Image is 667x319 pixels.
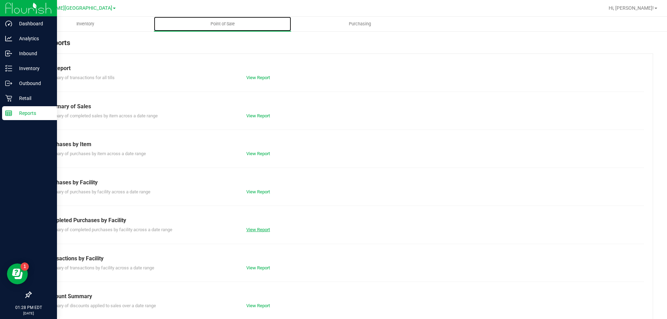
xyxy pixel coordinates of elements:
[12,64,54,73] p: Inventory
[45,64,639,73] div: Till Report
[45,303,156,308] span: Summary of discounts applied to sales over a date range
[67,21,104,27] span: Inventory
[3,304,54,311] p: 01:28 PM EDT
[45,151,146,156] span: Summary of purchases by item across a date range
[246,227,270,232] a: View Report
[5,95,12,102] inline-svg: Retail
[5,20,12,27] inline-svg: Dashboard
[45,75,115,80] span: Summary of transactions for all tills
[5,65,12,72] inline-svg: Inventory
[26,5,112,11] span: [PERSON_NAME][GEOGRAPHIC_DATA]
[45,292,639,301] div: Discount Summary
[45,227,172,232] span: Summary of completed purchases by facility across a date range
[45,189,150,194] span: Summary of purchases by facility across a date range
[12,34,54,43] p: Analytics
[45,102,639,111] div: Summary of Sales
[246,75,270,80] a: View Report
[291,17,428,31] a: Purchasing
[3,311,54,316] p: [DATE]
[7,263,28,284] iframe: Resource center
[12,109,54,117] p: Reports
[17,17,154,31] a: Inventory
[609,5,654,11] span: Hi, [PERSON_NAME]!
[339,21,380,27] span: Purchasing
[154,17,291,31] a: Point of Sale
[246,189,270,194] a: View Report
[246,265,270,270] a: View Report
[5,50,12,57] inline-svg: Inbound
[246,151,270,156] a: View Report
[5,110,12,117] inline-svg: Reports
[12,79,54,87] p: Outbound
[12,19,54,28] p: Dashboard
[45,113,158,118] span: Summary of completed sales by item across a date range
[12,94,54,102] p: Retail
[246,303,270,308] a: View Report
[201,21,244,27] span: Point of Sale
[45,254,639,263] div: Transactions by Facility
[45,216,639,225] div: Completed Purchases by Facility
[20,262,29,271] iframe: Resource center unread badge
[5,35,12,42] inline-svg: Analytics
[45,178,639,187] div: Purchases by Facility
[45,265,154,270] span: Summary of transactions by facility across a date range
[31,37,653,53] div: POS Reports
[12,49,54,58] p: Inbound
[45,140,639,149] div: Purchases by Item
[5,80,12,87] inline-svg: Outbound
[246,113,270,118] a: View Report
